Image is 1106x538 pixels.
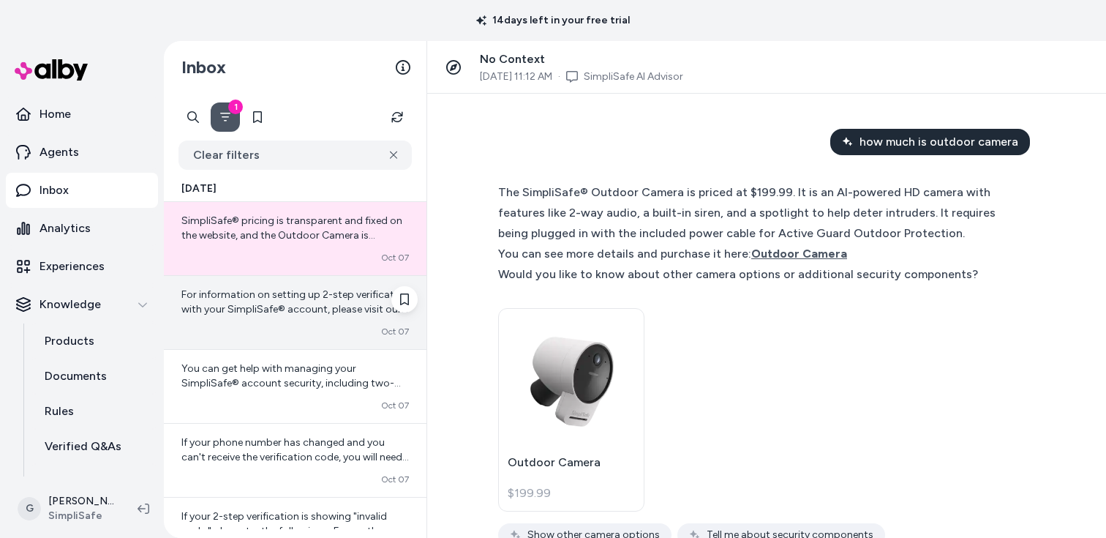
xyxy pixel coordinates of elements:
[498,244,1021,264] div: You can see more details and purchase it here:
[498,308,644,512] a: Outdoor CameraOutdoor Camera$199.99
[39,220,91,237] p: Analytics
[181,56,226,78] h2: Inbox
[181,362,407,463] span: You can get help with managing your SimpliSafe® account security, including two-factor authentica...
[508,454,635,471] p: Outdoor Camera
[30,429,158,464] a: Verified Q&As
[45,367,107,385] p: Documents
[228,100,243,114] div: 1
[6,97,158,132] a: Home
[6,173,158,208] a: Inbox
[381,400,409,411] span: Oct 07
[9,485,126,532] button: G[PERSON_NAME]SimpliSafe
[39,296,101,313] p: Knowledge
[164,423,426,497] a: If your phone number has changed and you can't receive the verification code, you will need to up...
[381,474,409,485] span: Oct 07
[39,105,71,123] p: Home
[45,473,89,490] p: Reviews
[508,318,635,445] img: Outdoor Camera
[48,494,114,509] p: [PERSON_NAME]
[859,133,1018,151] span: how much is outdoor camera
[45,403,74,420] p: Rules
[164,275,426,349] a: For information on setting up 2-step verification with your SimpliSafe® account, please visit our...
[30,324,158,359] a: Products
[181,214,402,373] span: SimpliSafe® pricing is transparent and fixed on the website, and the Outdoor Camera is currently ...
[6,211,158,246] a: Analytics
[39,258,105,275] p: Experiences
[498,182,1021,244] div: The SimpliSafe® Outdoor Camera is priced at $199.99. It is an AI-powered HD camera with features ...
[381,252,409,264] span: Oct 07
[30,359,158,394] a: Documents
[211,102,240,132] button: Filter
[467,13,639,28] p: 14 days left in your free trial
[6,287,158,322] button: Knowledge
[181,288,409,389] span: For information on setting up 2-step verification with your SimpliSafe® account, please visit our...
[30,394,158,429] a: Rules
[39,182,69,199] p: Inbox
[558,70,560,84] span: ·
[181,182,217,196] span: [DATE]
[508,485,551,502] span: $199.99
[164,349,426,423] a: You can get help with managing your SimpliSafe® account security, including two-factor authentica...
[15,59,88,81] img: alby Logo
[6,249,158,284] a: Experiences
[480,52,545,66] span: No Context
[45,438,121,455] p: Verified Q&As
[6,135,158,170] a: Agents
[30,464,158,499] a: Reviews
[480,70,552,84] span: [DATE] 11:12 AM
[381,326,409,337] span: Oct 07
[48,509,114,523] span: SimpliSafe
[751,247,847,261] span: Outdoor Camera
[18,497,41,520] span: G
[584,70,683,84] a: SimpliSafe AI Advisor
[45,332,94,350] p: Products
[383,102,412,132] button: Refresh
[39,143,79,161] p: Agents
[498,264,1021,285] div: Would you like to know about other camera options or additional security components?
[178,141,412,170] button: Clear filters
[164,202,426,275] a: SimpliSafe® pricing is transparent and fixed on the website, and the Outdoor Camera is currently ...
